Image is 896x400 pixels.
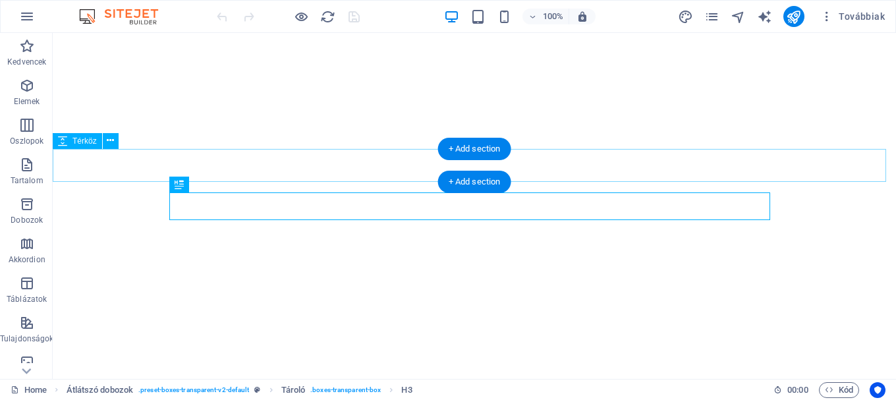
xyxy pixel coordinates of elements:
[11,215,43,225] p: Dobozok
[678,9,694,24] button: design
[704,9,719,24] i: Oldalak (Ctrl+Alt+S)
[786,9,801,24] i: Közzététel
[10,136,43,146] p: Oszlopok
[76,9,175,24] img: Editor Logo
[576,11,588,22] i: Átméretezés esetén automatikusan beállítja a nagyítási szintet a választott eszköznek megfelelően.
[281,382,306,398] span: Kattintson a kijelöléshez. Dupla kattintás az szerkesztéshez
[678,9,693,24] i: Tervezés (Ctrl+Alt+Y)
[815,6,890,27] button: Továbbiak
[320,9,335,24] i: Weboldal újratöltése
[787,382,808,398] span: 00 00
[67,382,412,398] nav: breadcrumb
[870,382,885,398] button: Usercentrics
[320,9,335,24] button: reload
[522,9,569,24] button: 100%
[783,6,804,27] button: publish
[819,382,859,398] button: Kód
[731,9,746,24] i: Navigátor
[773,382,808,398] h6: Munkamenet idő
[11,382,47,398] a: Kattintson a kijelölés megszüntetéséhez. Dupla kattintás az oldalak megnyitásához
[9,254,45,265] p: Akkordion
[797,385,798,395] span: :
[7,57,46,67] p: Kedvencek
[731,9,746,24] button: navigator
[7,294,47,304] p: Táblázatok
[401,382,412,398] span: Kattintson a kijelöléshez. Dupla kattintás az szerkesztéshez
[757,9,773,24] button: text_generator
[72,137,97,145] span: Térköz
[310,382,381,398] span: . boxes-transparent-box
[825,382,853,398] span: Kód
[542,9,563,24] h6: 100%
[293,9,309,24] button: Kattintson ide az előnézeti módból való kilépéshez és a szerkesztés folytatásához
[67,382,134,398] span: Kattintson a kijelöléshez. Dupla kattintás az szerkesztéshez
[704,9,720,24] button: pages
[138,382,249,398] span: . preset-boxes-transparent-v2-default
[438,171,511,193] div: + Add section
[11,175,43,186] p: Tartalom
[14,96,40,107] p: Elemek
[820,10,885,23] span: Továbbiak
[254,386,260,393] i: Ez az elem egy testreszabható előre beállítás
[757,9,772,24] i: AI Writer
[438,138,511,160] div: + Add section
